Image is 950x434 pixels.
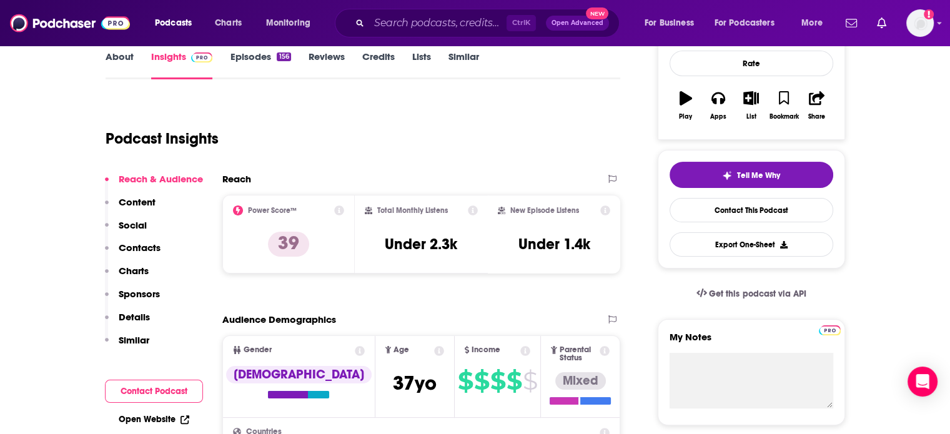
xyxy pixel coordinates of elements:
[819,325,841,335] img: Podchaser Pro
[793,13,838,33] button: open menu
[670,51,833,76] div: Rate
[119,219,147,231] p: Social
[872,12,891,34] a: Show notifications dropdown
[800,83,833,128] button: Share
[257,13,327,33] button: open menu
[393,346,409,354] span: Age
[119,414,189,425] a: Open Website
[490,371,505,391] span: $
[560,346,598,362] span: Parental Status
[924,9,934,19] svg: Add a profile image
[906,9,934,37] img: User Profile
[226,366,372,383] div: [DEMOGRAPHIC_DATA]
[737,170,780,180] span: Tell Me Why
[518,235,590,254] h3: Under 1.4k
[679,113,692,121] div: Play
[472,346,500,354] span: Income
[819,323,841,335] a: Pro website
[670,198,833,222] a: Contact This Podcast
[706,13,793,33] button: open menu
[10,11,130,35] img: Podchaser - Follow, Share and Rate Podcasts
[908,367,938,397] div: Open Intercom Messenger
[222,173,251,185] h2: Reach
[552,20,603,26] span: Open Advanced
[105,242,161,265] button: Contacts
[670,331,833,353] label: My Notes
[105,219,147,242] button: Social
[155,14,192,32] span: Podcasts
[119,196,156,208] p: Content
[709,289,806,299] span: Get this podcast via API
[523,371,537,391] span: $
[362,51,395,79] a: Credits
[277,52,290,61] div: 156
[146,13,208,33] button: open menu
[385,235,457,254] h3: Under 2.3k
[768,83,800,128] button: Bookmark
[377,206,448,215] h2: Total Monthly Listens
[207,13,249,33] a: Charts
[841,12,862,34] a: Show notifications dropdown
[119,288,160,300] p: Sponsors
[230,51,290,79] a: Episodes156
[906,9,934,37] span: Logged in as Bcprpro33
[702,83,735,128] button: Apps
[347,9,631,37] div: Search podcasts, credits, & more...
[448,51,479,79] a: Similar
[106,51,134,79] a: About
[507,371,522,391] span: $
[105,288,160,311] button: Sponsors
[735,83,767,128] button: List
[244,346,272,354] span: Gender
[105,334,149,357] button: Similar
[119,242,161,254] p: Contacts
[746,113,756,121] div: List
[248,206,297,215] h2: Power Score™
[105,311,150,334] button: Details
[510,206,579,215] h2: New Episode Listens
[412,51,431,79] a: Lists
[105,196,156,219] button: Content
[670,162,833,188] button: tell me why sparkleTell Me Why
[119,311,150,323] p: Details
[215,14,242,32] span: Charts
[670,232,833,257] button: Export One-Sheet
[769,113,798,121] div: Bookmark
[645,14,694,32] span: For Business
[636,13,710,33] button: open menu
[105,380,203,403] button: Contact Podcast
[474,371,489,391] span: $
[268,232,309,257] p: 39
[722,170,732,180] img: tell me why sparkle
[715,14,774,32] span: For Podcasters
[119,334,149,346] p: Similar
[309,51,345,79] a: Reviews
[105,173,203,196] button: Reach & Audience
[808,113,825,121] div: Share
[670,83,702,128] button: Play
[458,371,473,391] span: $
[191,52,213,62] img: Podchaser Pro
[369,13,507,33] input: Search podcasts, credits, & more...
[801,14,823,32] span: More
[686,279,816,309] a: Get this podcast via API
[266,14,310,32] span: Monitoring
[710,113,726,121] div: Apps
[105,265,149,288] button: Charts
[546,16,609,31] button: Open AdvancedNew
[222,313,336,325] h2: Audience Demographics
[151,51,213,79] a: InsightsPodchaser Pro
[119,265,149,277] p: Charts
[555,372,606,390] div: Mixed
[906,9,934,37] button: Show profile menu
[119,173,203,185] p: Reach & Audience
[393,371,437,395] span: 37 yo
[507,15,536,31] span: Ctrl K
[586,7,608,19] span: New
[106,129,219,148] h1: Podcast Insights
